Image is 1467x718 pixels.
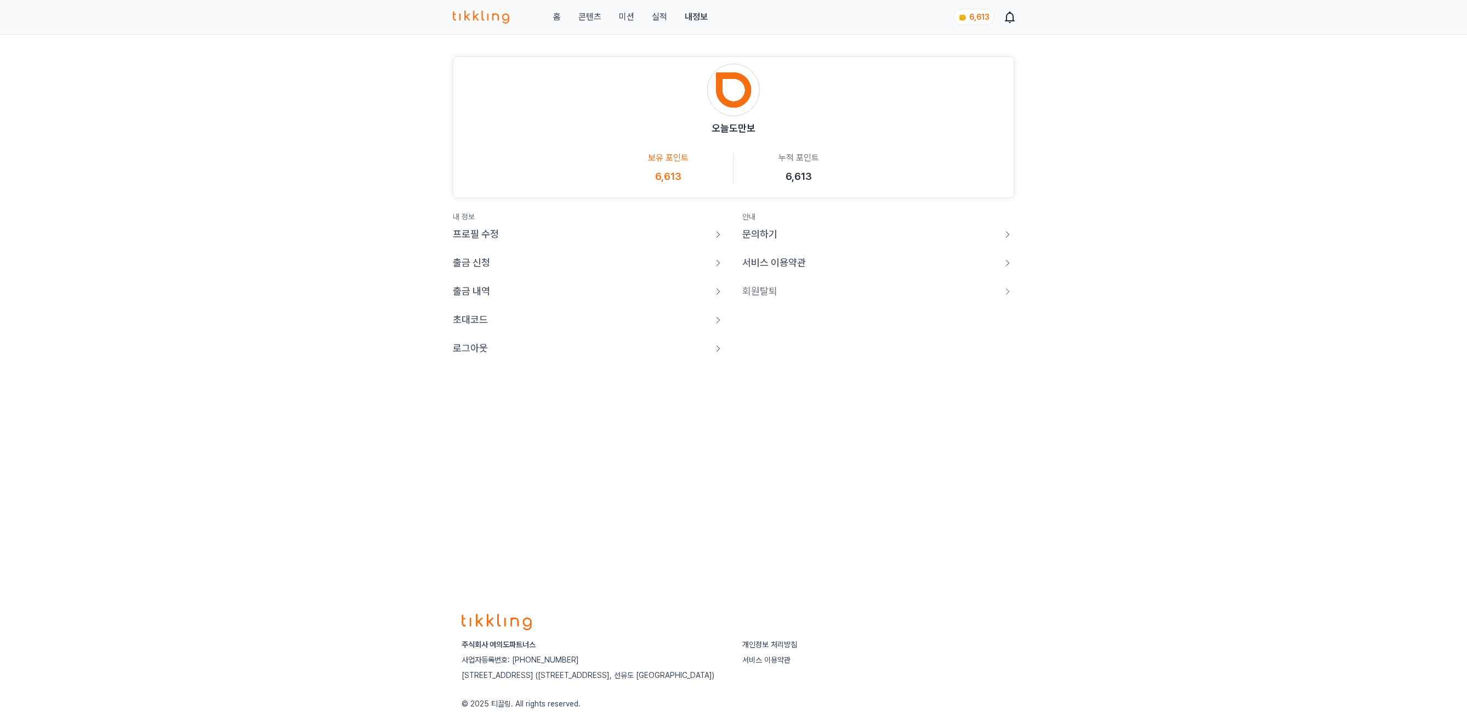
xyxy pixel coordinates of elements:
[453,341,488,356] p: 로그아웃
[453,284,490,299] p: 출금 내역
[553,10,561,24] a: 홈
[453,227,725,242] a: 프로필 수정
[453,255,725,270] a: 출금 신청
[742,255,1014,270] a: 서비스 이용약관
[778,151,819,165] p: 누적 포인트
[462,670,725,681] p: [STREET_ADDRESS] ([STREET_ADDRESS], 선유도 [GEOGRAPHIC_DATA])
[712,121,755,136] p: 오늘도만보
[953,9,992,25] a: coin 6,613
[453,211,725,222] h2: 내 정보
[742,640,797,649] a: 개인정보 처리방침
[453,312,725,327] a: 초대코드
[685,10,708,24] a: 내정보
[742,227,1014,242] a: 문의하기
[619,10,634,24] button: 미션
[786,169,812,184] p: 6,613
[742,284,777,299] p: 회원탈퇴
[462,614,532,630] img: logo
[578,10,601,24] a: 콘텐츠
[453,255,490,270] p: 출금 신청
[742,655,791,664] a: 서비스 이용약관
[453,312,488,327] p: 초대코드
[742,211,1014,222] h2: 안내
[453,10,509,24] img: 티끌링
[742,255,806,270] p: 서비스 이용약관
[453,227,499,242] p: 프로필 수정
[462,698,1005,709] p: © 2025 티끌링. All rights reserved.
[742,284,1014,299] a: 회원탈퇴
[652,10,667,24] a: 실적
[648,151,689,165] p: 보유 포인트
[958,13,967,22] img: coin
[453,284,725,299] a: 출금 내역
[742,227,777,242] p: 문의하기
[969,13,990,21] span: 6,613
[655,169,681,184] p: 6,613
[453,341,725,356] a: 로그아웃
[462,654,725,665] p: 사업자등록번호: [PHONE_NUMBER]
[707,64,760,116] img: profile
[462,639,725,650] p: 주식회사 여의도파트너스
